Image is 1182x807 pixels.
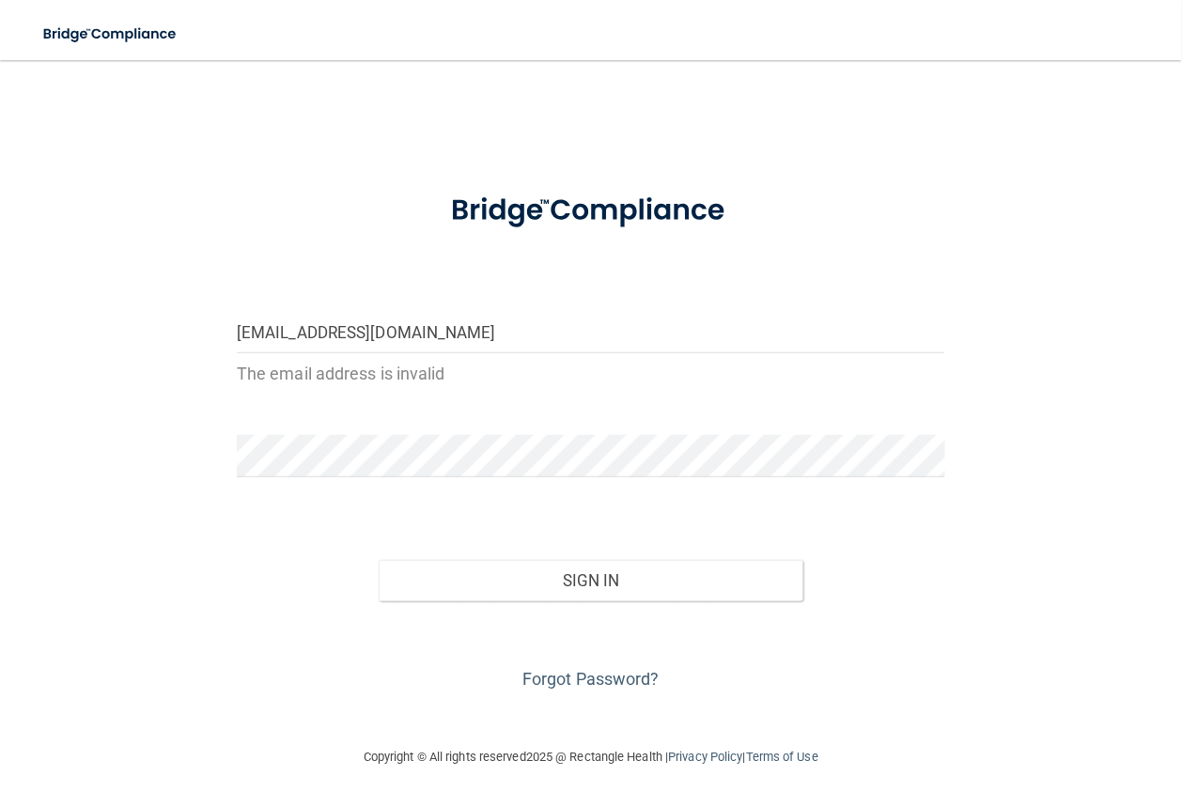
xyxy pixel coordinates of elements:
img: bridge_compliance_login_screen.278c3ca4.svg [28,15,194,54]
a: Terms of Use [746,750,818,764]
img: bridge_compliance_login_screen.278c3ca4.svg [421,173,761,249]
a: Forgot Password? [522,669,660,689]
a: Privacy Policy [668,750,742,764]
div: Copyright © All rights reserved 2025 @ Rectangle Health | | [248,727,934,787]
button: Sign In [379,560,803,601]
p: The email address is invalid [237,358,945,389]
input: Email [237,311,945,353]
